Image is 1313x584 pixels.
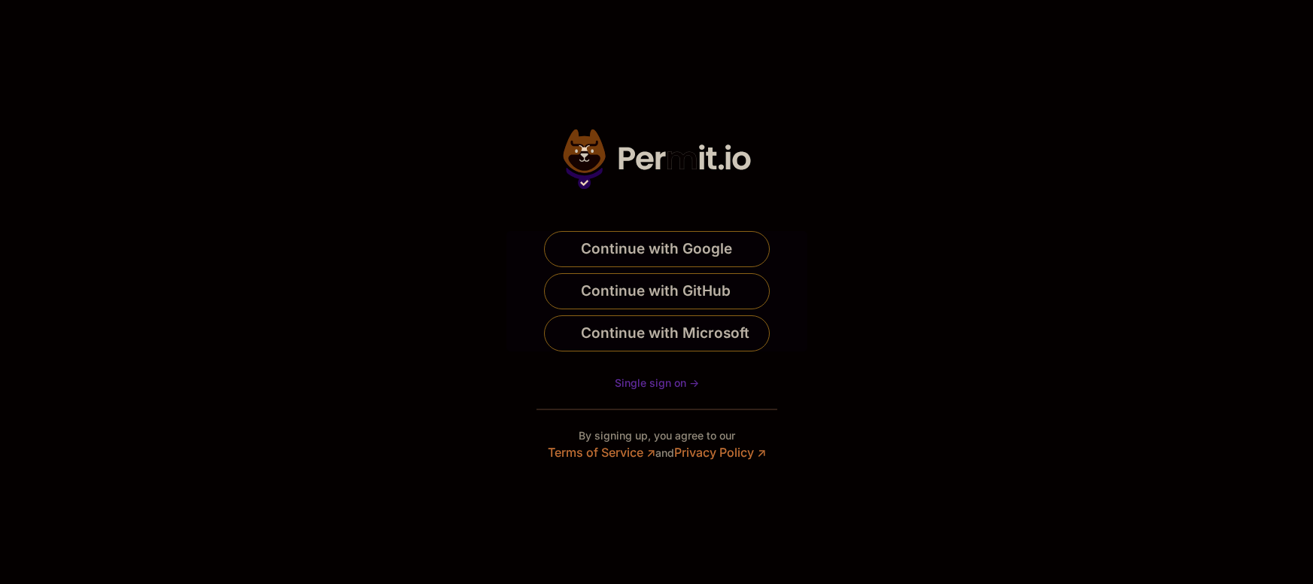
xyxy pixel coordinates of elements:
[544,273,770,309] button: Continue with GitHub
[615,376,699,391] a: Single sign on ->
[544,315,770,351] button: Continue with Microsoft
[615,376,699,389] span: Single sign on ->
[581,279,731,303] span: Continue with GitHub
[674,445,766,460] a: Privacy Policy ↗
[548,428,766,461] p: By signing up, you agree to our and
[581,237,732,261] span: Continue with Google
[548,445,655,460] a: Terms of Service ↗
[581,321,749,345] span: Continue with Microsoft
[544,231,770,267] button: Continue with Google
